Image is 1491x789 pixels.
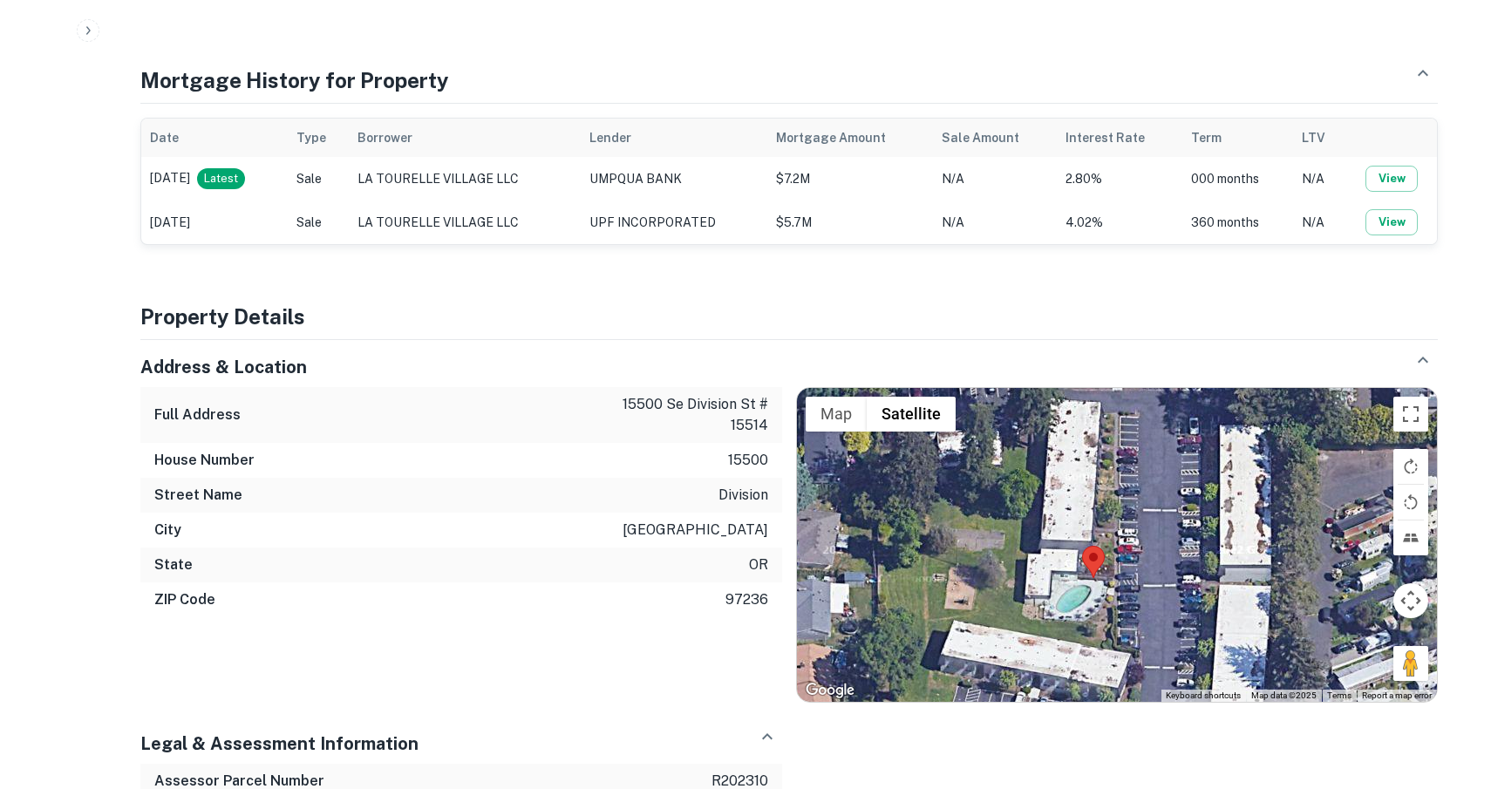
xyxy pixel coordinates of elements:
[349,119,581,157] th: Borrower
[581,201,767,244] td: UPF INCORPORATED
[1365,209,1418,235] button: View
[1393,485,1428,520] button: Rotate map counterclockwise
[933,157,1057,201] td: N/A
[749,554,768,575] p: or
[1393,583,1428,618] button: Map camera controls
[154,450,255,471] h6: House Number
[140,731,419,757] h5: Legal & Assessment Information
[349,201,581,244] td: LA TOURELLE VILLAGE LLC
[1365,166,1418,192] button: View
[933,201,1057,244] td: N/A
[154,520,181,541] h6: City
[349,157,581,201] td: LA TOURELLE VILLAGE LLC
[718,485,768,506] p: division
[1393,646,1428,681] button: Drag Pegman onto the map to open Street View
[767,157,933,201] td: $7.2M
[1293,157,1346,201] td: N/A
[1293,201,1346,244] td: N/A
[1293,119,1346,157] th: LTV
[154,485,242,506] h6: Street Name
[1057,157,1182,201] td: 2.80%
[140,65,449,96] h4: Mortgage History for Property
[1327,690,1351,700] a: Terms
[154,405,241,425] h6: Full Address
[141,201,288,244] td: [DATE]
[154,554,193,575] h6: State
[288,119,349,157] th: Type
[140,354,307,380] h5: Address & Location
[581,119,767,157] th: Lender
[611,394,768,436] p: 15500 se division st # 15514
[581,157,767,201] td: UMPQUA BANK
[141,119,288,157] th: Date
[767,201,933,244] td: $5.7M
[1393,520,1428,555] button: Tilt map
[867,397,956,432] button: Show satellite imagery
[1362,690,1432,700] a: Report a map error
[141,157,288,201] td: [DATE]
[1166,690,1241,702] button: Keyboard shortcuts
[1251,690,1317,700] span: Map data ©2025
[801,679,859,702] img: Google
[288,201,349,244] td: Sale
[1393,397,1428,432] button: Toggle fullscreen view
[1057,201,1182,244] td: 4.02%
[197,170,245,187] span: Latest
[1057,119,1182,157] th: Interest Rate
[806,397,867,432] button: Show street map
[1182,157,1293,201] td: 000 months
[767,119,933,157] th: Mortgage Amount
[140,301,1438,332] h4: Property Details
[725,589,768,610] p: 97236
[623,520,768,541] p: [GEOGRAPHIC_DATA]
[1182,119,1293,157] th: Term
[1393,449,1428,484] button: Rotate map clockwise
[728,450,768,471] p: 15500
[801,679,859,702] a: Open this area in Google Maps (opens a new window)
[1182,201,1293,244] td: 360 months
[1404,650,1491,733] iframe: Chat Widget
[288,157,349,201] td: Sale
[933,119,1057,157] th: Sale Amount
[154,589,215,610] h6: ZIP Code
